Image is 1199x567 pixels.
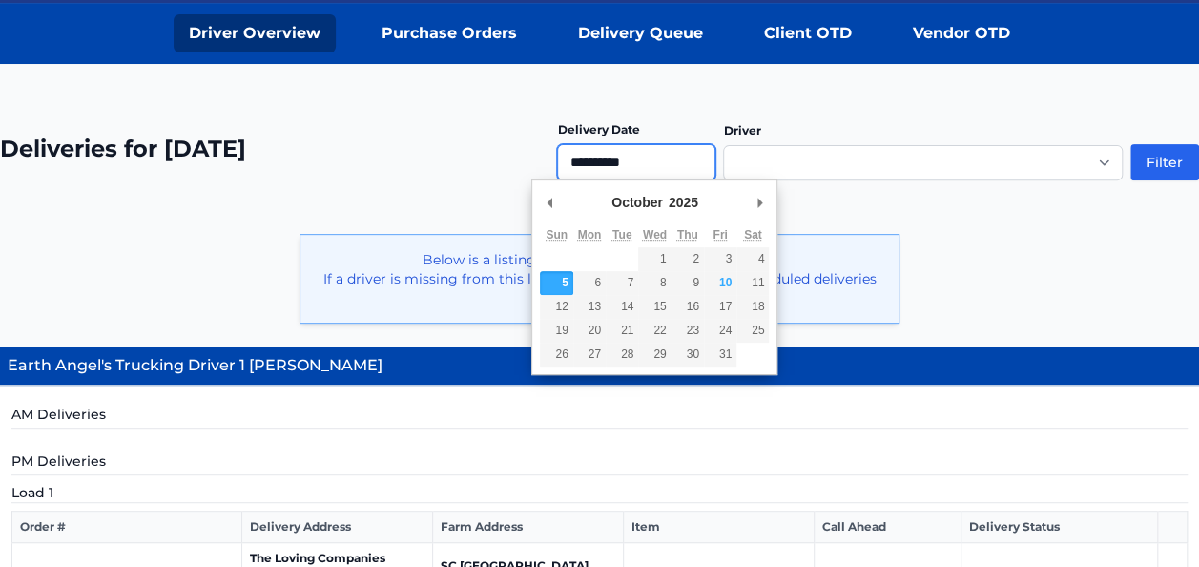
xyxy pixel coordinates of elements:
button: 28 [606,343,638,367]
th: Delivery Status [961,512,1157,543]
a: Vendor OTD [898,14,1025,52]
th: Delivery Address [241,512,432,543]
h5: PM Deliveries [11,451,1188,475]
button: 9 [672,271,704,295]
button: 13 [573,295,606,319]
button: 1 [638,247,671,271]
abbr: Monday [578,228,602,241]
button: 20 [573,319,606,343]
button: 23 [672,319,704,343]
a: Driver Overview [174,14,336,52]
button: 24 [704,319,736,343]
button: 18 [736,295,769,319]
button: 12 [540,295,572,319]
h5: Load 1 [11,483,1188,503]
p: Below is a listing of drivers with deliveries for [DATE]. If a driver is missing from this list -... [316,250,883,307]
div: 2025 [666,188,701,217]
button: 3 [704,247,736,271]
th: Call Ahead [814,512,961,543]
button: 2 [672,247,704,271]
abbr: Thursday [677,228,698,241]
button: Filter [1130,144,1199,180]
button: 17 [704,295,736,319]
button: 16 [672,295,704,319]
button: 10 [704,271,736,295]
button: 26 [540,343,572,367]
button: 11 [736,271,769,295]
button: 14 [606,295,638,319]
abbr: Saturday [744,228,762,241]
button: 4 [736,247,769,271]
label: Driver [723,123,760,137]
th: Farm Address [432,512,623,543]
button: 22 [638,319,671,343]
button: 19 [540,319,572,343]
button: 6 [573,271,606,295]
button: 27 [573,343,606,367]
button: 15 [638,295,671,319]
button: 8 [638,271,671,295]
button: 5 [540,271,572,295]
button: 29 [638,343,671,367]
th: Item [623,512,814,543]
p: The Loving Companies [250,551,424,566]
button: Next Month [750,188,769,217]
th: Order # [12,512,242,543]
button: Previous Month [540,188,559,217]
button: 25 [736,319,769,343]
a: Purchase Orders [366,14,532,52]
label: Delivery Date [557,122,639,136]
abbr: Wednesday [643,228,667,241]
a: Client OTD [749,14,867,52]
button: 21 [606,319,638,343]
h5: AM Deliveries [11,405,1188,429]
button: 31 [704,343,736,367]
div: October [609,188,666,217]
abbr: Tuesday [612,228,631,241]
abbr: Sunday [546,228,568,241]
abbr: Friday [713,228,727,241]
input: Use the arrow keys to pick a date [557,144,715,180]
button: 7 [606,271,638,295]
a: Delivery Queue [563,14,718,52]
button: 30 [672,343,704,367]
